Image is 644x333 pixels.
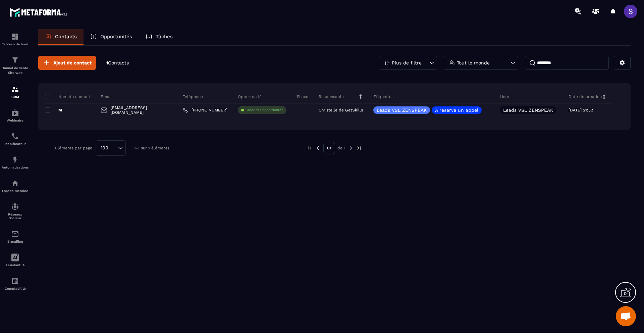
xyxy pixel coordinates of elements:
[45,94,90,99] p: Nom du contact
[307,145,313,151] img: prev
[11,109,19,117] img: automations
[238,94,262,99] p: Opportunité
[2,240,29,243] p: E-mailing
[2,287,29,290] p: Comptabilité
[55,34,77,40] p: Contacts
[569,108,593,112] p: [DATE] 21:52
[435,108,478,112] p: A reservé un appel
[2,51,29,80] a: formationformationTunnel de vente Site web
[457,60,490,65] p: Tout le monde
[2,95,29,99] p: CRM
[297,94,308,99] p: Phase
[2,198,29,225] a: social-networksocial-networkRéseaux Sociaux
[2,142,29,146] p: Planificateur
[2,104,29,127] a: automationsautomationsWebinaire
[2,212,29,220] p: Réseaux Sociaux
[337,145,345,151] p: de 1
[11,85,19,93] img: formation
[2,225,29,248] a: emailemailE-mailing
[11,56,19,64] img: formation
[569,94,602,99] p: Date de création
[616,306,636,326] div: Ouvrir le chat
[377,108,427,112] p: Leads VSL ZENSPEAK
[2,42,29,46] p: Tableau de bord
[183,94,203,99] p: Téléphone
[96,140,126,156] div: Search for option
[2,80,29,104] a: formationformationCRM
[183,107,227,113] a: [PHONE_NUMBER]
[11,179,19,187] img: automations
[11,132,19,140] img: scheduler
[319,94,344,99] p: Responsable
[246,108,283,112] p: Créer des opportunités
[356,145,362,151] img: next
[11,156,19,164] img: automations
[2,248,29,272] a: Assistant IA
[134,146,169,150] p: 1-1 sur 1 éléments
[100,34,132,40] p: Opportunités
[373,94,393,99] p: Étiquettes
[2,263,29,267] p: Assistant IA
[2,66,29,75] p: Tunnel de vente Site web
[315,145,321,151] img: prev
[503,108,553,112] p: Leads VSL ZENSPEAK
[55,146,92,150] p: Éléments par page
[2,28,29,51] a: formationformationTableau de bord
[392,60,422,65] p: Plus de filtre
[11,33,19,41] img: formation
[348,145,354,151] img: next
[11,277,19,285] img: accountant
[111,144,116,152] input: Search for option
[38,29,84,45] a: Contacts
[2,127,29,151] a: schedulerschedulerPlanificateur
[108,60,129,65] span: Contacts
[2,118,29,122] p: Webinaire
[9,6,70,18] img: logo
[2,165,29,169] p: Automatisations
[139,29,179,45] a: Tâches
[101,94,112,99] p: Email
[2,272,29,295] a: accountantaccountantComptabilité
[84,29,139,45] a: Opportunités
[11,230,19,238] img: email
[323,142,335,154] p: 01
[53,59,92,66] span: Ajout de contact
[98,144,111,152] span: 100
[319,108,363,112] p: Christelle de GetSkills
[500,94,509,99] p: Liste
[2,189,29,193] p: Espace membre
[45,107,62,113] p: M
[156,34,173,40] p: Tâches
[2,174,29,198] a: automationsautomationsEspace membre
[106,60,129,66] p: 1
[2,151,29,174] a: automationsautomationsAutomatisations
[38,56,96,70] button: Ajout de contact
[11,203,19,211] img: social-network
